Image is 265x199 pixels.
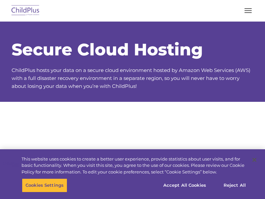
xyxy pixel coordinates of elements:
button: Close [247,153,262,167]
button: Reject All [214,178,255,192]
img: ChildPlus by Procare Solutions [10,3,41,19]
button: Accept All Cookies [160,178,210,192]
button: Cookies Settings [22,178,67,192]
span: Secure Cloud Hosting [12,39,203,60]
span: ChildPlus hosts your data on a secure cloud environment hosted by Amazon Web Services (AWS) with ... [12,67,250,89]
div: This website uses cookies to create a better user experience, provide statistics about user visit... [22,156,246,175]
